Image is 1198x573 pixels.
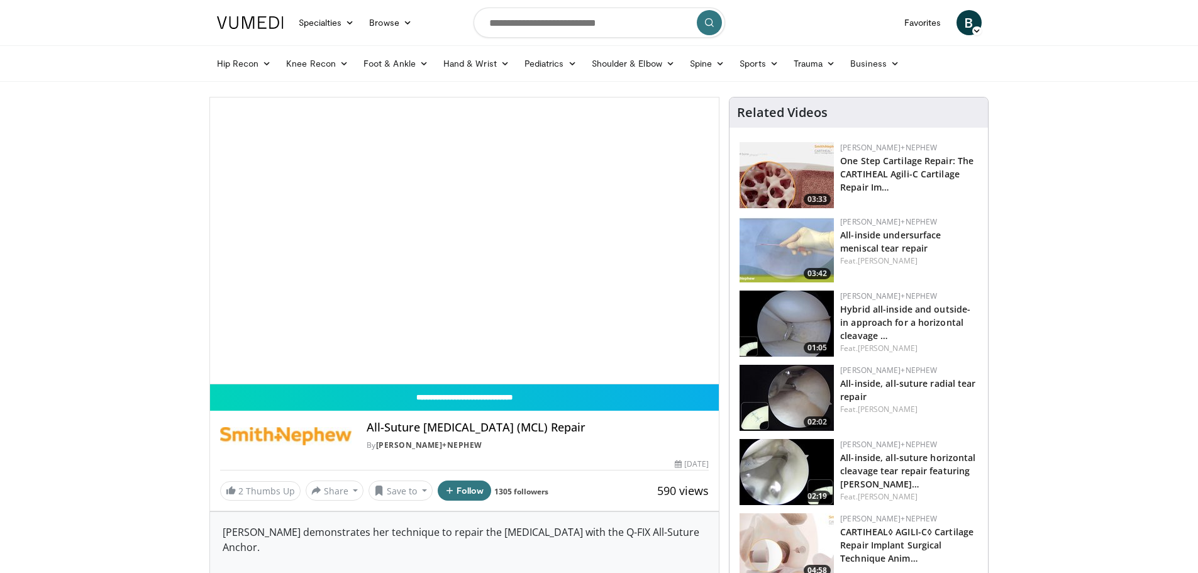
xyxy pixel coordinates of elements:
[804,416,831,428] span: 02:02
[840,155,973,193] a: One Step Cartilage Repair: The CARTIHEAL Agili-C Cartilage Repair Im…
[840,513,937,524] a: [PERSON_NAME]+Nephew
[858,491,918,502] a: [PERSON_NAME]
[238,485,243,497] span: 2
[217,16,284,29] img: VuMedi Logo
[858,343,918,353] a: [PERSON_NAME]
[840,229,941,254] a: All-inside undersurface meniscal tear repair
[279,51,356,76] a: Knee Recon
[291,10,362,35] a: Specialties
[804,491,831,502] span: 02:19
[675,459,709,470] div: [DATE]
[740,365,834,431] a: 02:02
[740,216,834,282] a: 03:42
[737,105,828,120] h4: Related Videos
[804,268,831,279] span: 03:42
[369,481,433,501] button: Save to
[840,216,937,227] a: [PERSON_NAME]+Nephew
[858,255,918,266] a: [PERSON_NAME]
[584,51,682,76] a: Shoulder & Elbow
[367,440,709,451] div: By
[840,491,978,503] div: Feat.
[740,216,834,282] img: 02c34c8e-0ce7-40b9-85e3-cdd59c0970f9.150x105_q85_crop-smart_upscale.jpg
[840,377,975,403] a: All-inside, all-suture radial tear repair
[786,51,843,76] a: Trauma
[494,486,548,497] a: 1305 followers
[897,10,949,35] a: Favorites
[740,291,834,357] a: 01:05
[657,483,709,498] span: 590 views
[804,342,831,353] span: 01:05
[517,51,584,76] a: Pediatrics
[957,10,982,35] a: B
[356,51,436,76] a: Foot & Ankle
[682,51,732,76] a: Spine
[740,439,834,505] img: 173c071b-399e-4fbc-8156-5fdd8d6e2d0e.150x105_q85_crop-smart_upscale.jpg
[220,481,301,501] a: 2 Thumbs Up
[840,526,973,564] a: CARTIHEAL◊ AGILI-C◊ Cartilage Repair Implant Surgical Technique Anim…
[436,51,517,76] a: Hand & Wrist
[843,51,907,76] a: Business
[306,481,364,501] button: Share
[840,404,978,415] div: Feat.
[438,481,492,501] button: Follow
[362,10,419,35] a: Browse
[804,194,831,205] span: 03:33
[840,439,937,450] a: [PERSON_NAME]+Nephew
[740,439,834,505] a: 02:19
[840,365,937,376] a: [PERSON_NAME]+Nephew
[474,8,725,38] input: Search topics, interventions
[840,343,978,354] div: Feat.
[740,142,834,208] img: 781f413f-8da4-4df1-9ef9-bed9c2d6503b.150x105_q85_crop-smart_upscale.jpg
[740,291,834,357] img: 364c13b8-bf65-400b-a941-5a4a9c158216.150x105_q85_crop-smart_upscale.jpg
[858,404,918,414] a: [PERSON_NAME]
[840,303,970,342] a: Hybrid all-inside and outside-in approach for a horizontal cleavage …
[210,97,719,384] video-js: Video Player
[740,142,834,208] a: 03:33
[209,51,279,76] a: Hip Recon
[220,421,352,451] img: Smith+Nephew
[840,452,975,490] a: All-inside, all-suture horizontal cleavage tear repair featuring [PERSON_NAME]…
[376,440,482,450] a: [PERSON_NAME]+Nephew
[840,291,937,301] a: [PERSON_NAME]+Nephew
[740,365,834,431] img: 0d5ae7a0-0009-4902-af95-81e215730076.150x105_q85_crop-smart_upscale.jpg
[840,255,978,267] div: Feat.
[840,142,937,153] a: [PERSON_NAME]+Nephew
[367,421,709,435] h4: All-Suture [MEDICAL_DATA] (MCL) Repair
[732,51,786,76] a: Sports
